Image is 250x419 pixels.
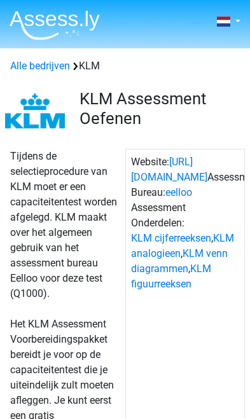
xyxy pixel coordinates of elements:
a: eelloo [165,186,192,198]
a: KLM analogieen [131,232,234,259]
a: [URL][DOMAIN_NAME] [131,156,207,183]
img: Assessly [10,10,100,40]
a: KLM figuurreeksen [131,263,211,290]
a: KLM venn diagrammen [131,247,228,275]
div: KLM [5,58,245,74]
a: KLM cijferreeksen [131,232,211,244]
h3: KLM Assessment Oefenen [80,89,235,128]
a: Alle bedrijven [10,60,70,72]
